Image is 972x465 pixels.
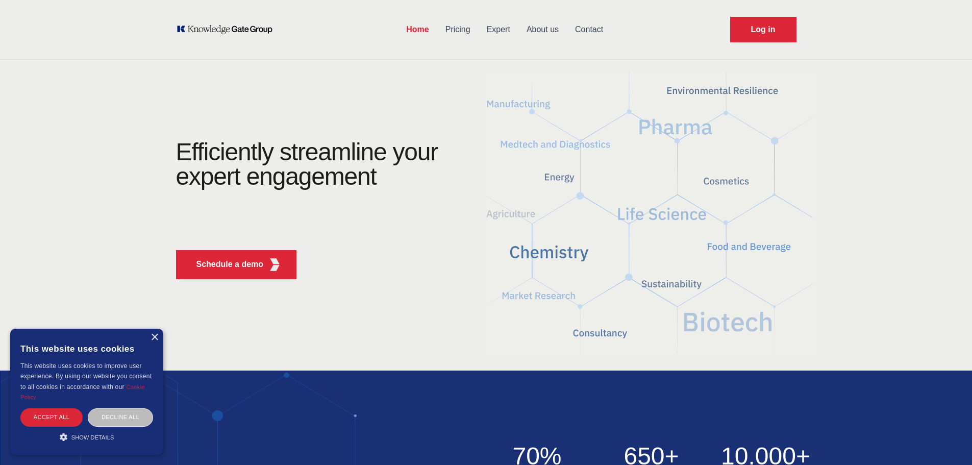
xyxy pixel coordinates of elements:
[176,25,280,35] a: KOL Knowledge Platform: Talk to Key External Experts (KEE)
[176,138,438,190] h1: Efficiently streamline your expert engagement
[268,258,281,271] img: KGG Fifth Element RED
[20,336,153,361] div: This website uses cookies
[20,362,152,390] span: This website uses cookies to improve user experience. By using our website you consent to all coo...
[71,434,114,440] span: Show details
[567,16,611,43] a: Contact
[20,408,83,426] div: Accept all
[176,250,297,279] button: Schedule a demoKGG Fifth Element RED
[437,16,479,43] a: Pricing
[196,258,264,271] p: Schedule a demo
[151,334,158,341] div: Close
[730,17,796,42] a: Request Demo
[20,432,153,442] div: Show details
[486,66,813,360] img: KGG Fifth Element RED
[88,408,153,426] div: Decline all
[20,384,145,400] a: Cookie Policy
[398,16,437,43] a: Home
[518,16,567,43] a: About us
[479,16,518,43] a: Expert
